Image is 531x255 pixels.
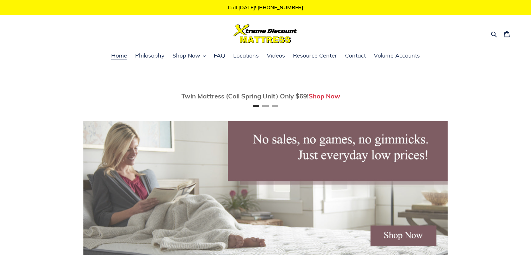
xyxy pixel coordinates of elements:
button: Page 3 [272,105,278,107]
button: Page 1 [253,105,259,107]
a: FAQ [211,51,228,61]
span: Videos [267,52,285,59]
a: Shop Now [309,92,340,100]
button: Page 2 [262,105,269,107]
span: Home [111,52,127,59]
img: Xtreme Discount Mattress [234,24,297,43]
span: Resource Center [293,52,337,59]
span: Philosophy [135,52,165,59]
span: Volume Accounts [374,52,420,59]
span: Locations [233,52,259,59]
span: Contact [345,52,366,59]
a: Contact [342,51,369,61]
button: Shop Now [169,51,209,61]
a: Locations [230,51,262,61]
a: Philosophy [132,51,168,61]
a: Resource Center [290,51,340,61]
span: Twin Mattress (Coil Spring Unit) Only $69! [181,92,309,100]
span: FAQ [214,52,225,59]
span: Shop Now [173,52,200,59]
a: Videos [264,51,288,61]
a: Home [108,51,130,61]
a: Volume Accounts [371,51,423,61]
